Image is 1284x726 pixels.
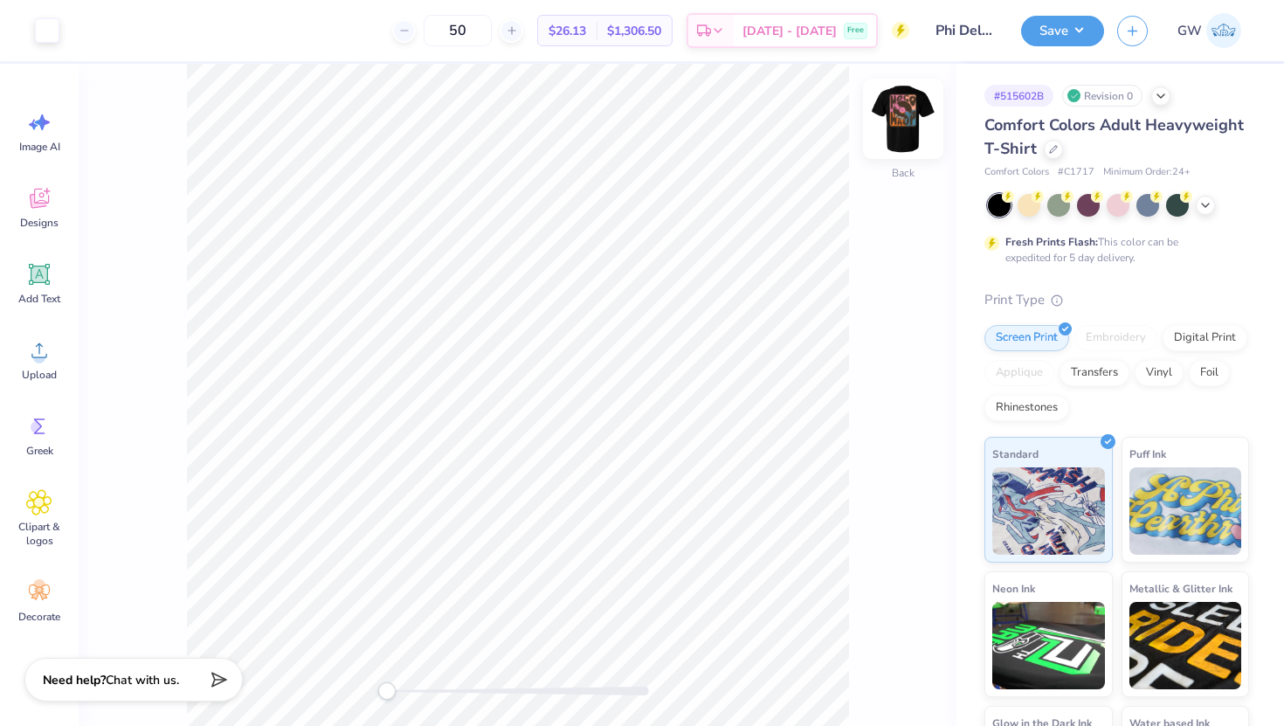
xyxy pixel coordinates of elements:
[1206,13,1241,48] img: Gray Willits
[984,360,1054,386] div: Applique
[378,682,396,700] div: Accessibility label
[984,85,1053,107] div: # 515602B
[1058,165,1094,180] span: # C1717
[984,325,1069,351] div: Screen Print
[10,520,68,548] span: Clipart & logos
[1129,467,1242,555] img: Puff Ink
[742,22,837,40] span: [DATE] - [DATE]
[607,22,661,40] span: $1,306.50
[1021,16,1104,46] button: Save
[868,84,938,154] img: Back
[1074,325,1157,351] div: Embroidery
[1177,21,1202,41] span: GW
[1129,579,1232,598] span: Metallic & Glitter Ink
[19,140,60,154] span: Image AI
[1163,325,1247,351] div: Digital Print
[1005,235,1098,249] strong: Fresh Prints Flash:
[1060,360,1129,386] div: Transfers
[1170,13,1249,48] a: GW
[1005,234,1220,266] div: This color can be expedited for 5 day delivery.
[992,602,1105,689] img: Neon Ink
[1189,360,1230,386] div: Foil
[992,445,1039,463] span: Standard
[26,444,53,458] span: Greek
[892,165,915,181] div: Back
[20,216,59,230] span: Designs
[549,22,586,40] span: $26.13
[992,579,1035,598] span: Neon Ink
[1062,85,1142,107] div: Revision 0
[1103,165,1191,180] span: Minimum Order: 24 +
[424,15,492,46] input: – –
[984,165,1049,180] span: Comfort Colors
[43,672,106,688] strong: Need help?
[847,24,864,37] span: Free
[984,290,1249,310] div: Print Type
[18,610,60,624] span: Decorate
[1129,602,1242,689] img: Metallic & Glitter Ink
[984,114,1244,159] span: Comfort Colors Adult Heavyweight T-Shirt
[18,292,60,306] span: Add Text
[1135,360,1184,386] div: Vinyl
[1129,445,1166,463] span: Puff Ink
[992,467,1105,555] img: Standard
[984,395,1069,421] div: Rhinestones
[22,368,57,382] span: Upload
[922,13,1008,48] input: Untitled Design
[106,672,179,688] span: Chat with us.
